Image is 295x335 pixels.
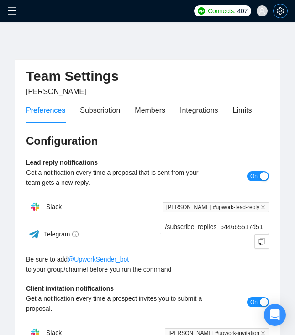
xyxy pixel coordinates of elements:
[26,134,269,148] h3: Configuration
[264,304,286,326] div: Open Intercom Messenger
[273,4,288,18] button: setting
[7,6,16,16] span: menu
[26,254,269,274] div: Be sure to add to your group/channel before you run the command
[180,105,218,116] div: Integrations
[254,234,269,249] button: copy
[28,229,40,240] img: ww3wtPAAAAAElFTkSuQmCC
[261,205,265,209] span: close
[237,6,248,16] span: 407
[46,203,62,210] span: Slack
[26,88,86,95] span: [PERSON_NAME]
[208,6,235,16] span: Connects:
[250,171,258,181] span: On
[198,7,205,15] img: upwork-logo.png
[26,67,269,86] h2: Team Settings
[255,238,269,245] span: copy
[26,285,114,292] b: Client invitation notifications
[26,293,208,314] div: Get a notification every time a prospect invites you to submit a proposal.
[68,254,129,264] a: @UpworkSender_bot
[163,202,269,212] span: [PERSON_NAME] #upwork-lead-reply
[26,167,208,188] div: Get a notification every time a proposal that is sent from your team gets a new reply.
[26,198,44,216] img: hpQkSZIkSZIkSZIkSZIkSZIkSZIkSZIkSZIkSZIkSZIkSZIkSZIkSZIkSZIkSZIkSZIkSZIkSZIkSZIkSZIkSZIkSZIkSZIkS...
[26,159,98,166] b: Lead reply notifications
[44,230,79,238] span: Telegram
[26,105,65,116] div: Preferences
[72,231,79,237] span: info-circle
[259,8,265,14] span: user
[250,297,258,307] span: On
[274,7,287,15] span: setting
[135,105,165,116] div: Members
[233,105,252,116] div: Limits
[80,105,120,116] div: Subscription
[273,7,288,15] a: setting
